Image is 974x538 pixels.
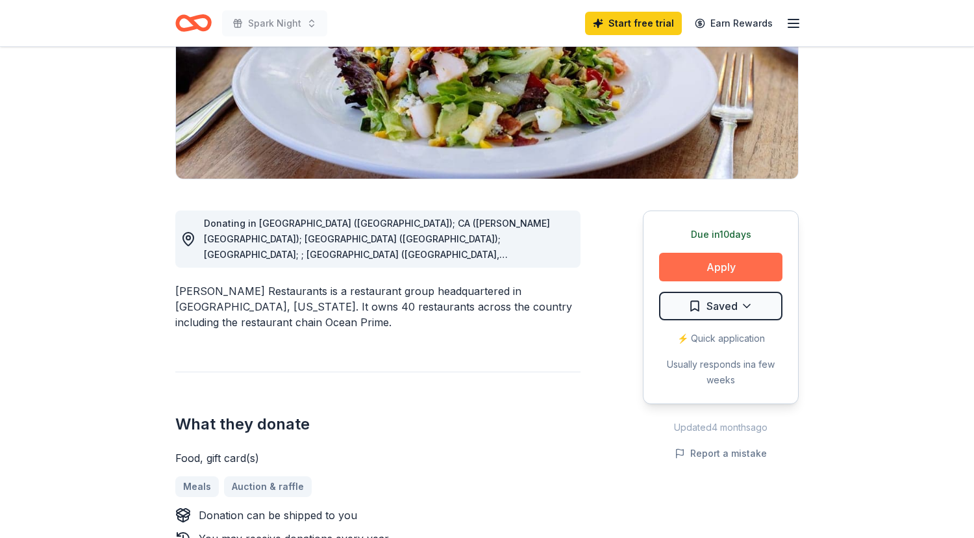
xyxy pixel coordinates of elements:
[222,10,327,36] button: Spark Night
[659,331,782,346] div: ⚡️ Quick application
[199,507,357,523] div: Donation can be shipped to you
[175,450,581,466] div: Food, gift card(s)
[175,8,212,38] a: Home
[659,227,782,242] div: Due in 10 days
[224,476,312,497] a: Auction & raffle
[248,16,301,31] span: Spark Night
[675,446,767,461] button: Report a mistake
[687,12,780,35] a: Earn Rewards
[585,12,682,35] a: Start free trial
[659,292,782,320] button: Saved
[175,414,581,435] h2: What they donate
[175,476,219,497] a: Meals
[706,298,738,314] span: Saved
[204,218,555,400] span: Donating in [GEOGRAPHIC_DATA] ([GEOGRAPHIC_DATA]); CA ([PERSON_NAME][GEOGRAPHIC_DATA]); [GEOGRAPH...
[175,283,581,330] div: [PERSON_NAME] Restaurants is a restaurant group headquartered in [GEOGRAPHIC_DATA], [US_STATE]. I...
[659,253,782,281] button: Apply
[643,420,799,435] div: Updated 4 months ago
[659,357,782,388] div: Usually responds in a few weeks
